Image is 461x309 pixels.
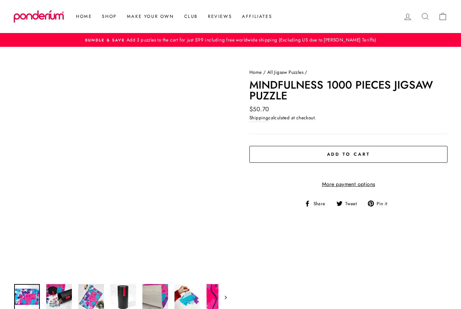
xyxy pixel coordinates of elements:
span: Pin it [376,200,392,208]
a: More payment options [249,180,448,189]
h1: Mindfulness 1000 Pieces Jigsaw Puzzle [249,80,448,101]
span: / [263,69,266,75]
span: $50.70 [249,105,269,114]
a: All Jigsaw Puzzles [267,69,303,75]
nav: breadcrumbs [249,69,448,76]
span: Share [313,200,330,208]
a: Shipping [249,114,268,122]
ul: Primary [67,10,277,23]
button: Add to cart [249,146,448,163]
div: calculated at checkout. [249,114,448,122]
span: Add to cart [327,151,370,157]
a: Affiliates [237,10,277,23]
a: Make Your Own [122,10,179,23]
span: Add 3 puzzles to the cart for just $99 including free worldwide shipping (Excluding US due to [PE... [125,36,376,43]
span: Bundle & Save [85,37,125,43]
span: / [305,69,307,75]
a: Reviews [203,10,237,23]
a: Shop [97,10,121,23]
a: Home [71,10,97,23]
img: Ponderium [13,10,64,23]
a: Bundle & SaveAdd 3 puzzles to the cart for just $99 including free worldwide shipping (Excluding ... [15,36,446,44]
a: Home [249,69,262,75]
a: Club [179,10,203,23]
span: Tweet [344,200,362,208]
